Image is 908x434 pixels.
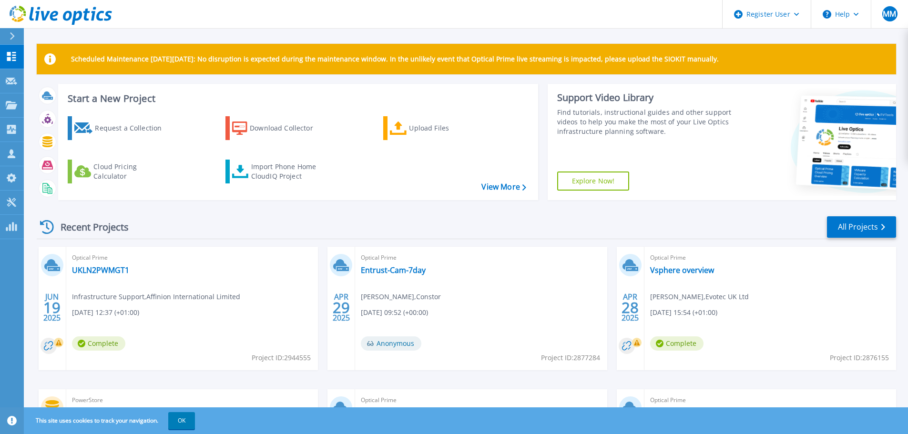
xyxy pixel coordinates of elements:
button: OK [168,412,195,429]
span: Complete [650,336,704,351]
span: Optical Prime [650,395,890,405]
a: All Projects [827,216,896,238]
span: [DATE] 12:37 (+01:00) [72,307,139,318]
span: [PERSON_NAME] , Constor [361,292,441,302]
span: Project ID: 2876155 [830,353,889,363]
div: Cloud Pricing Calculator [93,162,170,181]
a: Request a Collection [68,116,174,140]
div: Import Phone Home CloudIQ Project [251,162,326,181]
span: PowerStore [72,395,312,405]
span: [DATE] 15:54 (+01:00) [650,307,717,318]
p: Scheduled Maintenance [DATE][DATE]: No disruption is expected during the maintenance window. In t... [71,55,719,63]
span: MM [883,10,896,18]
span: Optical Prime [650,252,890,263]
div: APR 2025 [332,290,350,325]
span: 28 [622,303,639,312]
span: Project ID: 2877284 [541,353,600,363]
div: Upload Files [409,119,485,138]
span: Optical Prime [361,395,601,405]
span: Optical Prime [72,252,312,263]
h3: Start a New Project [68,93,526,104]
div: APR 2025 [621,290,639,325]
a: Vsphere overview [650,265,714,275]
a: Download Collector [225,116,332,140]
span: [PERSON_NAME] , Evotec UK Ltd [650,292,749,302]
a: View More [481,182,526,192]
span: 19 [43,303,61,312]
span: [DATE] 09:52 (+00:00) [361,307,428,318]
span: Complete [72,336,125,351]
span: This site uses cookies to track your navigation. [26,412,195,429]
a: Cloud Pricing Calculator [68,160,174,183]
span: Anonymous [361,336,421,351]
div: Download Collector [250,119,326,138]
div: JUN 2025 [43,290,61,325]
div: Request a Collection [95,119,171,138]
div: Recent Projects [37,215,142,239]
div: Find tutorials, instructional guides and other support videos to help you make the most of your L... [557,108,735,136]
a: Explore Now! [557,172,630,191]
span: 29 [333,303,350,312]
a: Entrust-Cam-7day [361,265,426,275]
span: Optical Prime [361,252,601,263]
span: Project ID: 2944555 [252,353,311,363]
span: Infrastructure Support , Affinion International Limited [72,292,240,302]
div: Support Video Library [557,91,735,104]
a: UKLN2PWMGT1 [72,265,129,275]
a: Upload Files [383,116,490,140]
